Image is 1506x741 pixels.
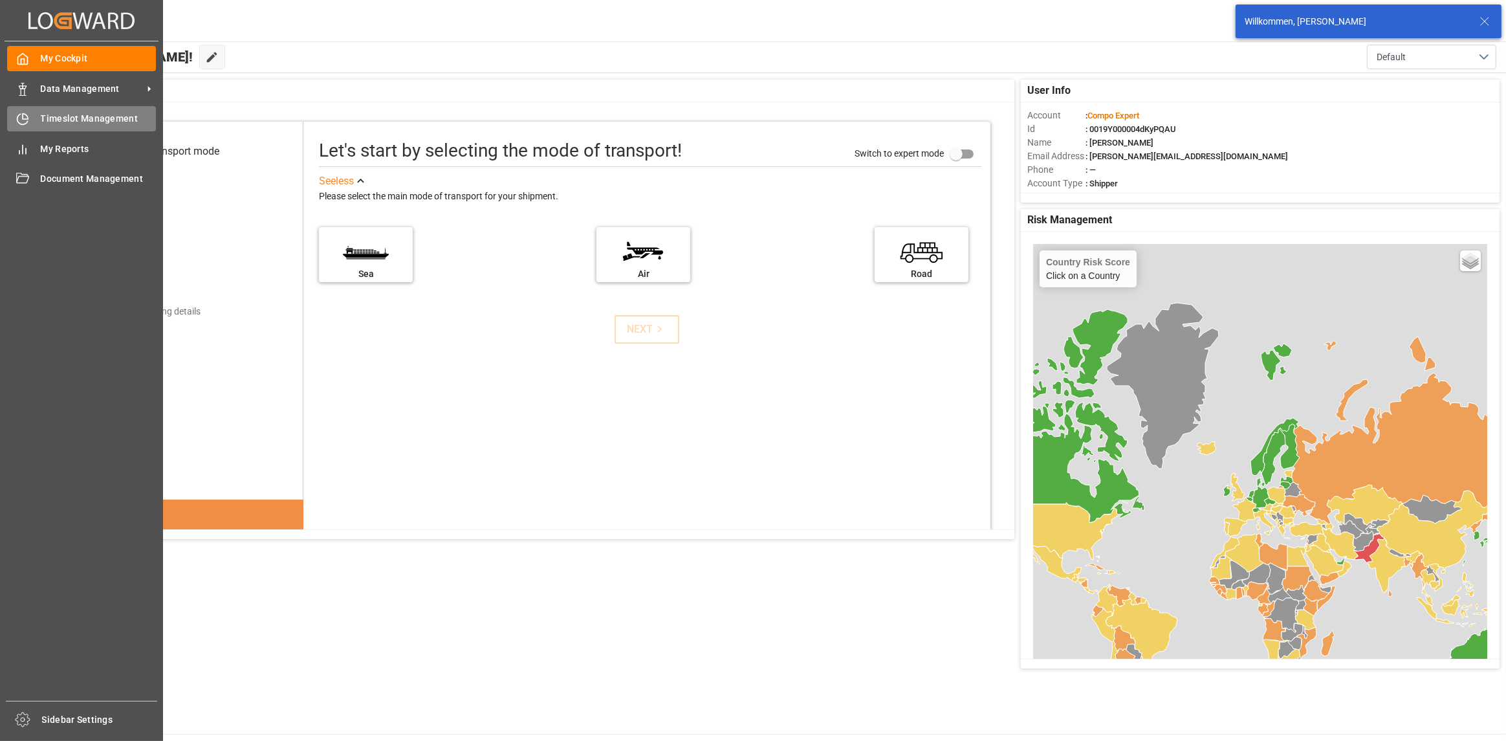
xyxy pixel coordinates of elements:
div: Click on a Country [1046,257,1130,281]
span: Name [1027,136,1086,149]
span: : [PERSON_NAME] [1086,138,1153,148]
span: Switch to expert mode [855,148,944,159]
div: NEXT [627,322,666,337]
a: Layers [1460,250,1481,271]
a: Timeslot Management [7,106,156,131]
span: : [PERSON_NAME][EMAIL_ADDRESS][DOMAIN_NAME] [1086,151,1288,161]
a: Document Management [7,166,156,192]
span: : Shipper [1086,179,1118,188]
span: Timeslot Management [41,112,157,126]
h4: Country Risk Score [1046,257,1130,267]
span: User Info [1027,83,1071,98]
span: Document Management [41,172,157,186]
span: Account Type [1027,177,1086,190]
div: Air [603,267,684,281]
span: Data Management [41,82,143,96]
span: Compo Expert [1087,111,1139,120]
span: Account [1027,109,1086,122]
div: Willkommen, [PERSON_NAME] [1245,15,1467,28]
span: Phone [1027,163,1086,177]
a: My Cockpit [7,46,156,71]
div: Select transport mode [119,144,219,159]
span: : — [1086,165,1096,175]
span: Sidebar Settings [42,713,158,727]
div: Let's start by selecting the mode of transport! [319,137,682,164]
button: open menu [1367,45,1496,69]
div: Road [881,267,962,281]
span: Email Address [1027,149,1086,163]
div: Please select the main mode of transport for your shipment. [319,189,981,205]
span: Default [1377,50,1406,64]
span: Id [1027,122,1086,136]
span: : [1086,111,1139,120]
span: My Reports [41,142,157,156]
div: See less [319,173,354,189]
a: My Reports [7,136,156,161]
span: Risk Management [1027,212,1112,228]
div: Sea [325,267,406,281]
button: NEXT [615,315,679,344]
span: Hello [PERSON_NAME]! [54,45,193,69]
span: : 0019Y000004dKyPQAU [1086,124,1176,134]
span: My Cockpit [41,52,157,65]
